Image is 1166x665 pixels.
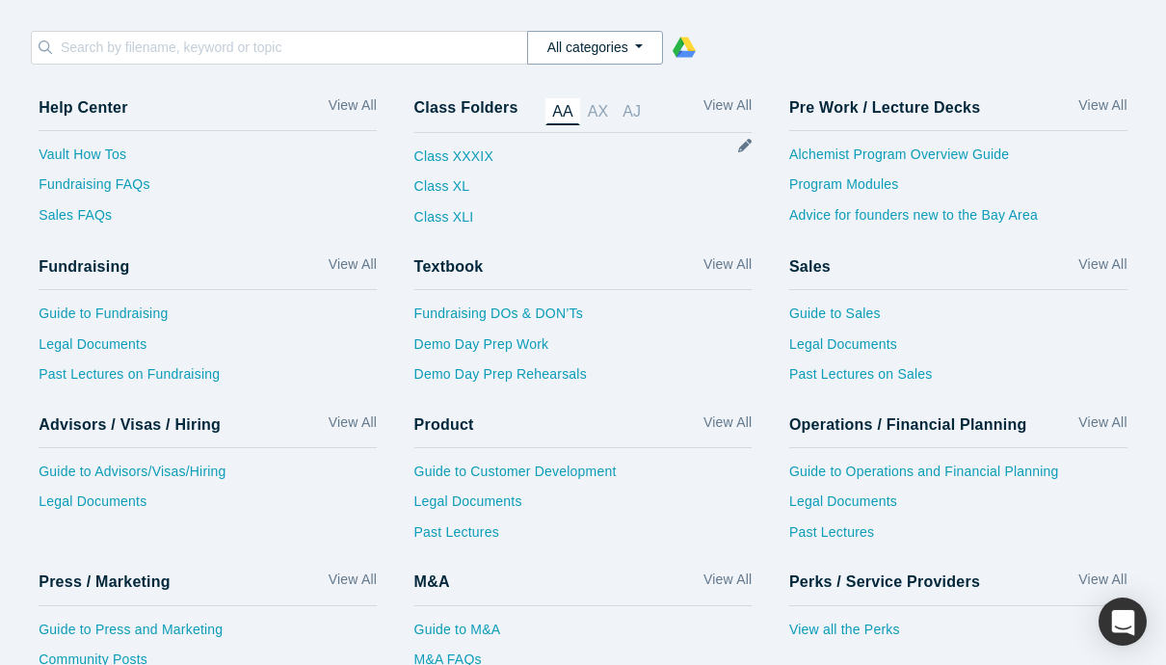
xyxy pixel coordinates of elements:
a: Alchemist Program Overview Guide [789,145,1127,175]
a: Guide to Sales [789,304,1127,334]
a: Program Modules [789,174,1127,205]
a: Legal Documents [789,492,1127,522]
a: Guide to Fundraising [39,304,377,334]
a: View All [703,570,752,598]
h4: Pre Work / Lecture Decks [789,98,980,117]
a: Class XXXIX [414,146,493,177]
a: AJ [616,98,649,125]
a: Legal Documents [414,492,753,522]
a: Guide to Advisors/Visas/Hiring [39,462,377,492]
a: Demo Day Prep Rehearsals [414,364,753,395]
a: View All [329,570,377,598]
a: Vault How Tos [39,145,377,175]
a: Past Lectures [414,522,753,553]
a: Class XL [414,176,493,207]
a: Fundraising DOs & DON’Ts [414,304,753,334]
a: Legal Documents [39,492,377,522]
a: View All [329,412,377,440]
a: AX [580,98,616,125]
h4: Advisors / Visas / Hiring [39,415,221,434]
a: Sales FAQs [39,205,377,236]
a: Class XLI [414,207,493,238]
h4: Sales [789,257,831,276]
a: Advice for founders new to the Bay Area [789,205,1127,236]
a: View All [329,254,377,282]
a: View All [329,95,377,123]
a: View All [1078,412,1126,440]
a: Past Lectures on Fundraising [39,364,377,395]
a: Guide to M&A [414,620,753,651]
a: View All [703,412,752,440]
h4: Help Center [39,98,127,117]
h4: Perks / Service Providers [789,572,980,591]
a: View All [1078,95,1126,123]
a: View All [1078,570,1126,598]
input: Search by filename, keyword or topic [59,35,527,60]
h4: Textbook [414,257,484,276]
a: Guide to Operations and Financial Planning [789,462,1127,492]
h4: Press / Marketing [39,572,171,591]
a: View All [703,95,752,125]
a: Past Lectures on Sales [789,364,1127,395]
h4: Product [414,415,474,434]
a: AA [545,98,581,125]
h4: Class Folders [414,98,518,119]
a: View All [703,254,752,282]
a: Legal Documents [789,334,1127,365]
a: Guide to Press and Marketing [39,620,377,651]
h4: Operations / Financial Planning [789,415,1027,434]
h4: Fundraising [39,257,129,276]
button: All categories [527,31,663,65]
a: Legal Documents [39,334,377,365]
h4: M&A [414,572,450,591]
a: Past Lectures [789,522,1127,553]
a: View all the Perks [789,620,1127,651]
a: Guide to Customer Development [414,462,753,492]
a: Fundraising FAQs [39,174,377,205]
a: Demo Day Prep Work [414,334,753,365]
a: View All [1078,254,1126,282]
